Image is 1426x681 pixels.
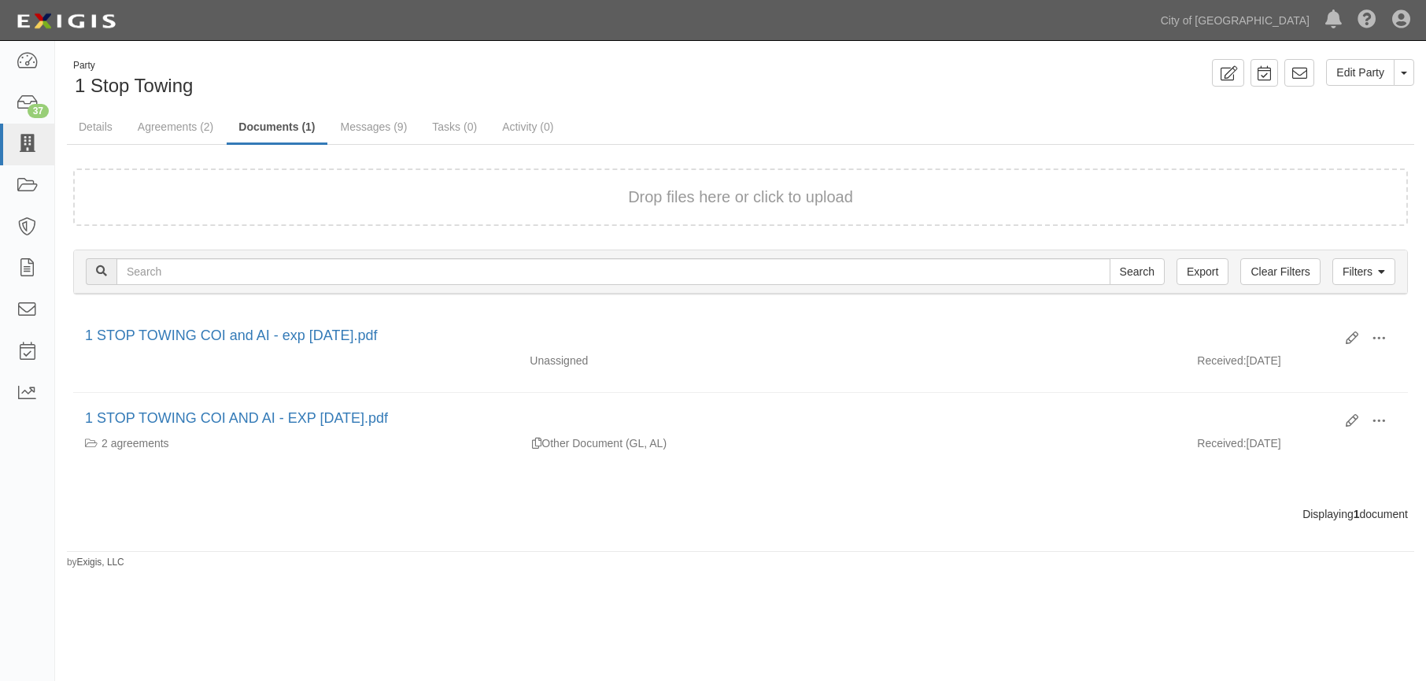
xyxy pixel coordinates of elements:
img: logo-5460c22ac91f19d4615b14bd174203de0afe785f0fc80cf4dbbc73dc1793850b.png [12,7,120,35]
button: Drop files here or click to upload [628,186,853,209]
span: 1 Stop Towing [75,75,193,96]
div: 1 Stop Towing [67,59,729,99]
div: Displaying document [61,506,1420,522]
div: [DATE] [1185,353,1408,376]
div: [DATE] [1185,435,1408,459]
a: Tasks (0) [420,111,489,142]
a: Edit Party [1326,59,1395,86]
i: Help Center - Complianz [1358,11,1376,30]
a: Clear Filters [1240,258,1320,285]
div: Effective - Expiration [852,435,1185,436]
div: 1 STOP TOWING COI and AI - exp 1-15-2026.pdf [85,326,1334,346]
div: Effective - Expiration [852,353,1185,353]
a: Agreements (2) [126,111,225,142]
p: Received: [1197,435,1246,451]
a: Export [1177,258,1228,285]
div: 1 STOP TOWING COI AND AI - EXP 1-15-2025.pdf [85,409,1334,429]
div: 37 [28,104,49,118]
a: Filters [1332,258,1395,285]
a: City of [GEOGRAPHIC_DATA] [1153,5,1317,36]
input: Search [116,258,1110,285]
a: Details [67,111,124,142]
a: Activity (0) [490,111,565,142]
div: Unassigned [518,353,852,368]
small: by [67,556,124,569]
input: Search [1110,258,1165,285]
p: Received: [1197,353,1246,368]
div: General Liability Auto Liability [518,435,852,451]
a: Documents (1) [227,111,327,145]
div: Tow Rotation Services (2024-0681) Business Permit [85,435,506,451]
b: 1 [1354,508,1360,520]
a: 1 STOP TOWING COI AND AI - EXP [DATE].pdf [85,410,388,426]
div: Duplicate [532,435,541,451]
a: 1 STOP TOWING COI and AI - exp [DATE].pdf [85,328,377,343]
a: Messages (9) [329,111,419,142]
a: Exigis, LLC [77,557,124,568]
div: Party [73,59,193,72]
